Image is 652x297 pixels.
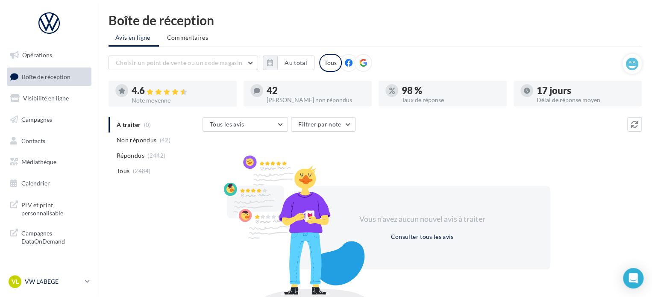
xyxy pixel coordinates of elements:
[21,199,88,218] span: PLV et print personnalisable
[117,151,144,160] span: Répondus
[5,153,93,171] a: Médiathèque
[5,111,93,129] a: Campagnes
[210,121,244,128] span: Tous les avis
[5,46,93,64] a: Opérations
[109,14,642,26] div: Boîte de réception
[402,86,500,95] div: 98 %
[23,94,69,102] span: Visibilité en ligne
[22,73,70,80] span: Boîte de réception
[349,214,496,225] div: Vous n'avez aucun nouvel avis à traiter
[5,68,93,86] a: Boîte de réception
[117,167,129,175] span: Tous
[277,56,314,70] button: Au total
[21,179,50,187] span: Calendrier
[537,86,635,95] div: 17 jours
[7,273,91,290] a: VL VW LABEGE
[132,86,230,96] div: 4.6
[319,54,342,72] div: Tous
[116,59,242,66] span: Choisir un point de vente ou un code magasin
[537,97,635,103] div: Délai de réponse moyen
[263,56,314,70] button: Au total
[160,137,170,144] span: (42)
[117,136,156,144] span: Non répondus
[387,232,457,242] button: Consulter tous les avis
[21,137,45,144] span: Contacts
[203,117,288,132] button: Tous les avis
[623,268,643,288] div: Open Intercom Messenger
[167,34,208,41] span: Commentaires
[5,174,93,192] a: Calendrier
[22,51,52,59] span: Opérations
[12,277,19,286] span: VL
[291,117,355,132] button: Filtrer par note
[402,97,500,103] div: Taux de réponse
[147,152,165,159] span: (2442)
[5,89,93,107] a: Visibilité en ligne
[5,196,93,221] a: PLV et print personnalisable
[21,116,52,123] span: Campagnes
[21,227,88,246] span: Campagnes DataOnDemand
[109,56,258,70] button: Choisir un point de vente ou un code magasin
[133,168,151,174] span: (2484)
[5,224,93,249] a: Campagnes DataOnDemand
[267,97,365,103] div: [PERSON_NAME] non répondus
[5,132,93,150] a: Contacts
[132,97,230,103] div: Note moyenne
[25,277,82,286] p: VW LABEGE
[267,86,365,95] div: 42
[21,158,56,165] span: Médiathèque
